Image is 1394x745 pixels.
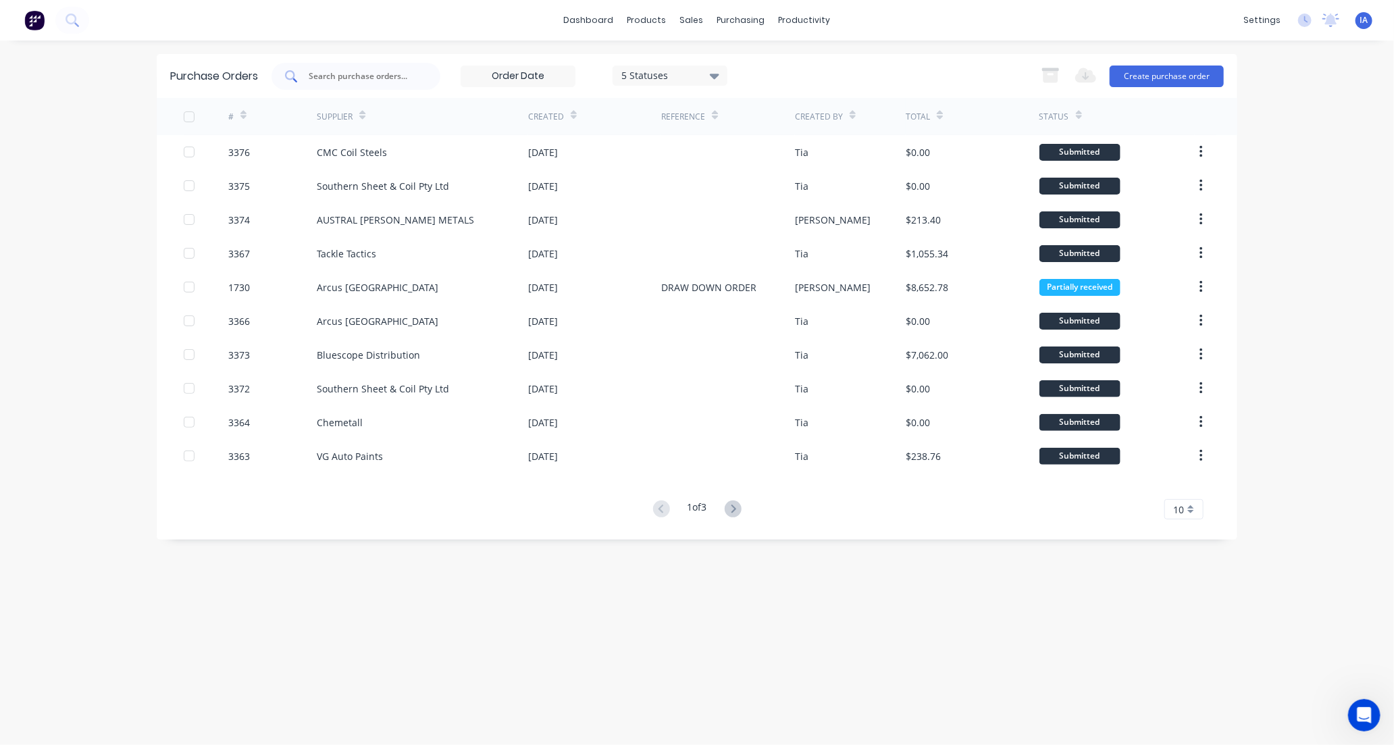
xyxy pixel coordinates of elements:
div: Submitted [1039,211,1120,228]
div: Tia [795,348,808,362]
div: Submitted [1039,313,1120,330]
div: Total [906,111,930,123]
div: Bluescope Distribution [317,348,420,362]
div: products [621,10,673,30]
div: [DATE] [528,280,558,294]
div: [DATE] [528,415,558,430]
div: [DATE] [528,213,558,227]
div: Status [1039,111,1069,123]
div: $7,062.00 [906,348,948,362]
div: Tackle Tactics [317,247,376,261]
div: Tia [795,145,808,159]
span: IA [1360,14,1368,26]
button: Create purchase order [1110,66,1224,87]
div: Supplier [317,111,353,123]
div: Tia [795,415,808,430]
div: Tia [795,382,808,396]
div: Tia [795,314,808,328]
div: [DATE] [528,449,558,463]
div: DRAW DOWN ORDER [661,280,756,294]
div: [DATE] [528,145,558,159]
div: Submitted [1039,380,1120,397]
div: 3364 [228,415,250,430]
div: $1,055.34 [906,247,948,261]
div: AUSTRAL [PERSON_NAME] METALS [317,213,474,227]
div: $8,652.78 [906,280,948,294]
div: 3376 [228,145,250,159]
div: Submitted [1039,245,1120,262]
iframe: Intercom live chat [1348,699,1380,731]
div: Purchase Orders [170,68,258,84]
div: $0.00 [906,382,930,396]
div: settings [1237,10,1287,30]
div: Created [528,111,564,123]
div: purchasing [711,10,772,30]
div: sales [673,10,711,30]
div: $238.76 [906,449,941,463]
div: 5 Statuses [622,68,719,82]
div: $0.00 [906,415,930,430]
div: VG Auto Paints [317,449,383,463]
div: Tia [795,247,808,261]
div: Arcus [GEOGRAPHIC_DATA] [317,314,438,328]
div: 1730 [228,280,250,294]
div: [DATE] [528,348,558,362]
div: [PERSON_NAME] [795,280,871,294]
div: Submitted [1039,178,1120,195]
div: 3374 [228,213,250,227]
div: Created By [795,111,843,123]
a: dashboard [557,10,621,30]
div: 1 of 3 [688,500,707,519]
div: [PERSON_NAME] [795,213,871,227]
div: 3366 [228,314,250,328]
div: Chemetall [317,415,363,430]
div: [DATE] [528,179,558,193]
div: Submitted [1039,448,1120,465]
div: Partially received [1039,279,1120,296]
div: Tia [795,449,808,463]
div: [DATE] [528,314,558,328]
div: 3367 [228,247,250,261]
div: $0.00 [906,314,930,328]
div: $213.40 [906,213,941,227]
input: Search purchase orders... [307,70,419,83]
div: [DATE] [528,247,558,261]
div: Submitted [1039,144,1120,161]
div: Southern Sheet & Coil Pty Ltd [317,382,449,396]
div: 3372 [228,382,250,396]
div: Reference [661,111,705,123]
div: $0.00 [906,145,930,159]
div: [DATE] [528,382,558,396]
div: $0.00 [906,179,930,193]
div: 3375 [228,179,250,193]
div: Submitted [1039,346,1120,363]
span: 10 [1173,503,1184,517]
div: Arcus [GEOGRAPHIC_DATA] [317,280,438,294]
div: CMC Coil Steels [317,145,387,159]
div: # [228,111,234,123]
div: 3363 [228,449,250,463]
div: Tia [795,179,808,193]
div: productivity [772,10,837,30]
div: 3373 [228,348,250,362]
div: Submitted [1039,414,1120,431]
div: Southern Sheet & Coil Pty Ltd [317,179,449,193]
input: Order Date [461,66,575,86]
img: Factory [24,10,45,30]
